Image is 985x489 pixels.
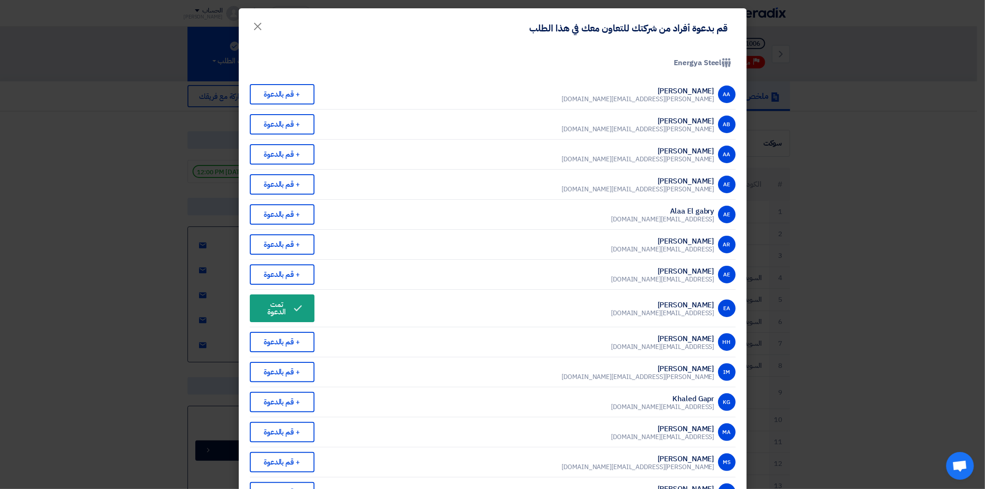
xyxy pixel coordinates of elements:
span: تمت الدعوة [262,301,292,316]
div: + قم بالدعوة [250,362,314,382]
div: EA [718,300,736,317]
div: [EMAIL_ADDRESS][DOMAIN_NAME] [611,245,714,254]
div: MS [718,453,736,471]
h4: قم بدعوة أفراد من شركتك للتعاون معك في هذا الطلب [530,22,728,34]
div: AE [718,176,736,193]
div: Energya Steel [250,57,736,68]
div: + قم بالدعوة [250,84,314,104]
div: AB [718,116,736,133]
div: HH [718,333,736,351]
div: Khaled Gapr [611,395,714,403]
div: [PERSON_NAME] [562,147,714,155]
div: + قم بالدعوة [250,174,314,195]
div: [EMAIL_ADDRESS][DOMAIN_NAME] [611,275,714,284]
div: + قم بالدعوة [250,234,314,255]
div: [PERSON_NAME] [611,301,714,309]
div: + قم بالدعوة [250,452,314,472]
div: [PERSON_NAME] [562,365,714,373]
span: × [253,12,264,40]
div: [PERSON_NAME][EMAIL_ADDRESS][DOMAIN_NAME] [562,373,714,381]
div: AA [718,146,736,163]
div: [PERSON_NAME][EMAIL_ADDRESS][DOMAIN_NAME] [562,95,714,104]
div: [PERSON_NAME] [611,425,714,433]
div: [PERSON_NAME][EMAIL_ADDRESS][DOMAIN_NAME] [562,125,714,134]
div: [PERSON_NAME] [611,267,714,275]
div: + قم بالدعوة [250,204,314,225]
div: [PERSON_NAME] [611,237,714,245]
div: [PERSON_NAME] [611,335,714,343]
div: [EMAIL_ADDRESS][DOMAIN_NAME] [611,309,714,318]
div: + قم بالدعوة [250,264,314,285]
div: + قم بالدعوة [250,422,314,442]
div: [PERSON_NAME] [562,455,714,463]
button: Close [245,15,271,33]
div: AE [718,206,736,223]
div: + قم بالدعوة [250,332,314,352]
div: + قم بالدعوة [250,392,314,412]
div: [EMAIL_ADDRESS][DOMAIN_NAME] [611,215,714,224]
div: [EMAIL_ADDRESS][DOMAIN_NAME] [611,343,714,351]
div: + قم بالدعوة [250,114,314,134]
div: [PERSON_NAME] [562,117,714,125]
div: KG [718,393,736,411]
div: AE [718,266,736,283]
div: AR [718,236,736,253]
div: Alaa El gabry [611,207,714,215]
div: + قم بالدعوة [250,144,314,165]
div: [PERSON_NAME][EMAIL_ADDRESS][DOMAIN_NAME] [562,463,714,471]
a: Open chat [946,452,974,480]
div: [PERSON_NAME][EMAIL_ADDRESS][DOMAIN_NAME] [562,185,714,194]
div: [PERSON_NAME] [562,177,714,185]
button: تمت الدعوة [250,294,314,322]
div: AA [718,86,736,103]
div: [EMAIL_ADDRESS][DOMAIN_NAME] [611,433,714,441]
div: MA [718,423,736,441]
div: [PERSON_NAME] [562,87,714,95]
div: [PERSON_NAME][EMAIL_ADDRESS][DOMAIN_NAME] [562,155,714,164]
div: IM [718,363,736,381]
div: [EMAIL_ADDRESS][DOMAIN_NAME] [611,403,714,411]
